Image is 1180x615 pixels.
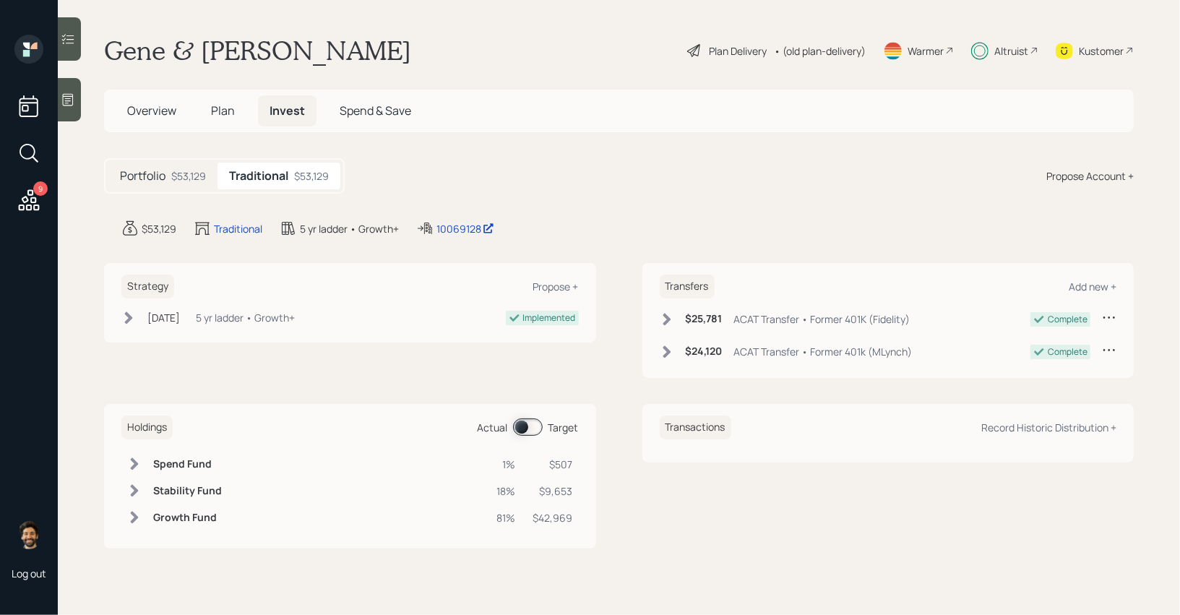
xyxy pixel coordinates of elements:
[153,458,222,470] h6: Spend Fund
[994,43,1028,59] div: Altruist
[686,345,723,358] h6: $24,120
[153,485,222,497] h6: Stability Fund
[497,510,516,525] div: 81%
[340,103,411,119] span: Spend & Save
[214,221,262,236] div: Traditional
[104,35,411,66] h1: Gene & [PERSON_NAME]
[734,344,913,359] div: ACAT Transfer • Former 401k (MLynch)
[1048,313,1088,326] div: Complete
[12,567,46,580] div: Log out
[478,420,508,435] div: Actual
[300,221,399,236] div: 5 yr ladder • Growth+
[533,457,573,472] div: $507
[142,221,176,236] div: $53,129
[523,311,576,324] div: Implemented
[211,103,235,119] span: Plan
[33,181,48,196] div: 9
[533,483,573,499] div: $9,653
[153,512,222,524] h6: Growth Fund
[1069,280,1116,293] div: Add new +
[533,280,579,293] div: Propose +
[533,510,573,525] div: $42,969
[660,275,715,298] h6: Transfers
[120,169,165,183] h5: Portfolio
[686,313,723,325] h6: $25,781
[1079,43,1124,59] div: Kustomer
[734,311,910,327] div: ACAT Transfer • Former 401K (Fidelity)
[908,43,944,59] div: Warmer
[171,168,206,184] div: $53,129
[14,520,43,549] img: eric-schwartz-headshot.png
[497,457,516,472] div: 1%
[1048,345,1088,358] div: Complete
[436,221,494,236] div: 10069128
[774,43,866,59] div: • (old plan-delivery)
[121,416,173,439] h6: Holdings
[548,420,579,435] div: Target
[497,483,516,499] div: 18%
[1046,168,1134,184] div: Propose Account +
[294,168,329,184] div: $53,129
[660,416,731,439] h6: Transactions
[709,43,767,59] div: Plan Delivery
[196,310,295,325] div: 5 yr ladder • Growth+
[121,275,174,298] h6: Strategy
[981,421,1116,434] div: Record Historic Distribution +
[147,310,180,325] div: [DATE]
[270,103,305,119] span: Invest
[127,103,176,119] span: Overview
[229,169,288,183] h5: Traditional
